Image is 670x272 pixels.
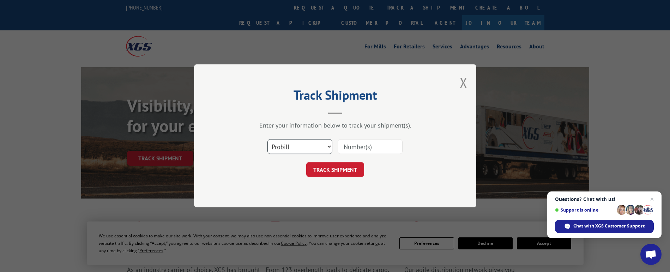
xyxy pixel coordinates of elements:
span: Questions? Chat with us! [555,196,654,202]
div: Open chat [640,244,662,265]
button: TRACK SHIPMENT [306,162,364,177]
span: Support is online [555,207,614,213]
button: Close modal [460,73,467,92]
div: Enter your information below to track your shipment(s). [229,122,441,130]
span: Close chat [648,195,656,203]
input: Number(s) [338,140,403,154]
div: Chat with XGS Customer Support [555,220,654,233]
h2: Track Shipment [229,90,441,104]
span: Chat with XGS Customer Support [573,223,645,229]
